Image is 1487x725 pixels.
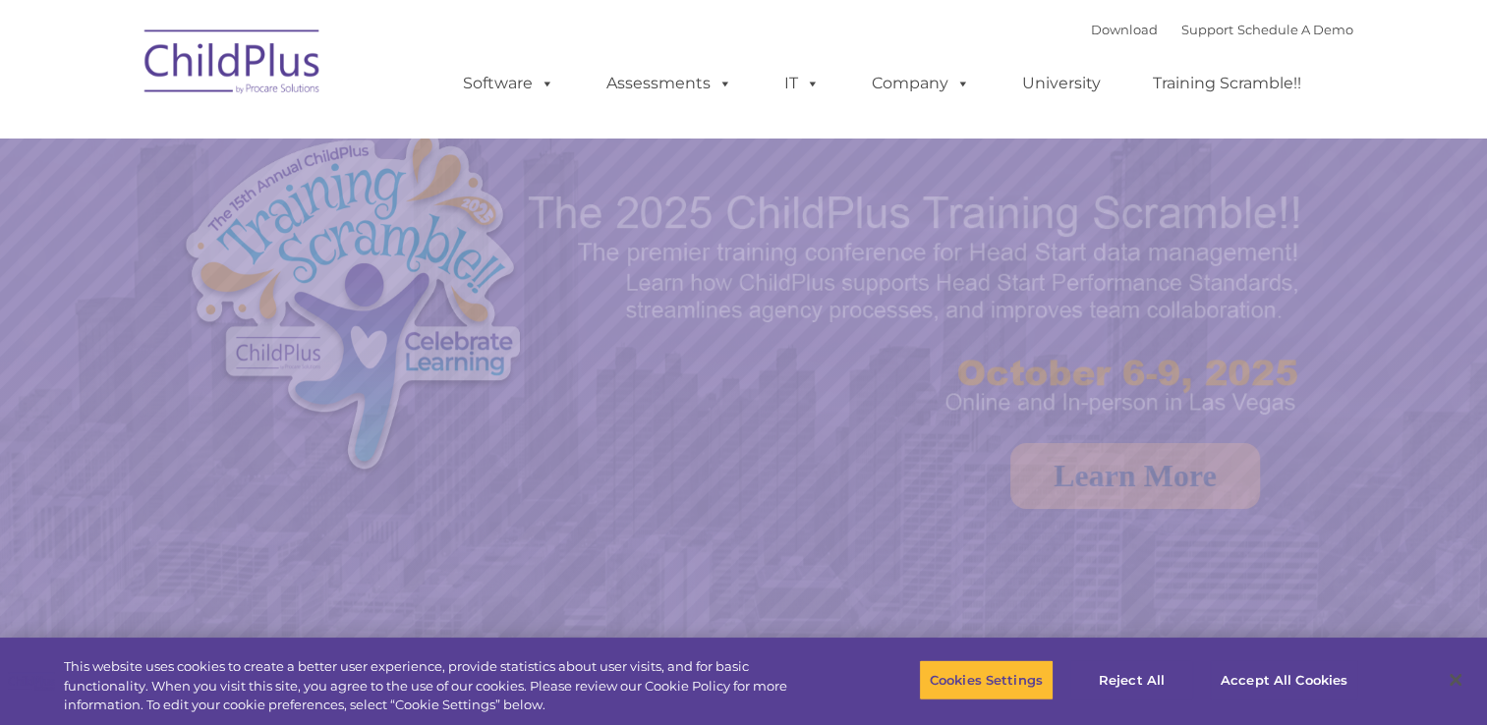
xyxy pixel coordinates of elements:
button: Reject All [1070,659,1193,700]
a: Support [1181,22,1233,37]
font: | [1091,22,1353,37]
a: Training Scramble!! [1133,64,1321,103]
button: Cookies Settings [919,659,1054,700]
a: Download [1091,22,1158,37]
a: Company [852,64,990,103]
img: ChildPlus by Procare Solutions [135,16,331,114]
button: Accept All Cookies [1210,659,1358,700]
a: Assessments [587,64,752,103]
a: University [1002,64,1120,103]
a: Learn More [1010,443,1260,509]
a: Software [443,64,574,103]
div: This website uses cookies to create a better user experience, provide statistics about user visit... [64,657,818,715]
button: Close [1434,658,1477,701]
a: IT [765,64,839,103]
a: Schedule A Demo [1237,22,1353,37]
